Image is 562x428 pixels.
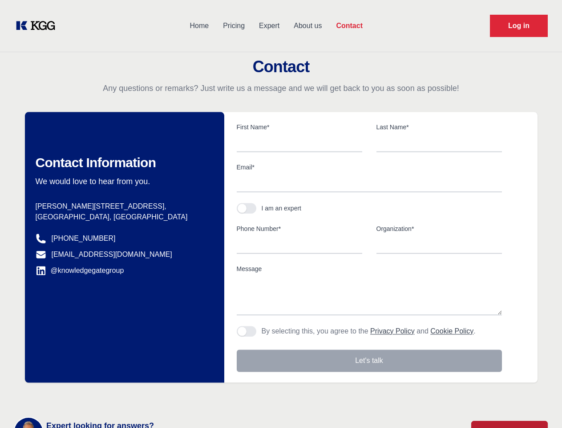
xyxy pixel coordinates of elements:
p: By selecting this, you agree to the and . [262,326,476,337]
button: Let's talk [237,350,502,372]
label: Message [237,264,502,273]
a: Contact [329,14,370,37]
h2: Contact Information [36,155,210,171]
iframe: Chat Widget [518,385,562,428]
label: First Name* [237,123,362,132]
label: Phone Number* [237,224,362,233]
label: Organization* [376,224,502,233]
p: [GEOGRAPHIC_DATA], [GEOGRAPHIC_DATA] [36,212,210,222]
a: @knowledgegategroup [36,265,124,276]
a: About us [287,14,329,37]
h2: Contact [11,58,551,76]
a: Cookie Policy [430,327,473,335]
a: Expert [252,14,287,37]
label: Email* [237,163,502,172]
label: Last Name* [376,123,502,132]
div: I am an expert [262,204,302,213]
p: [PERSON_NAME][STREET_ADDRESS], [36,201,210,212]
a: [EMAIL_ADDRESS][DOMAIN_NAME] [52,249,172,260]
p: Any questions or remarks? Just write us a message and we will get back to you as soon as possible! [11,83,551,94]
a: [PHONE_NUMBER] [52,233,116,244]
p: We would love to hear from you. [36,176,210,187]
a: KOL Knowledge Platform: Talk to Key External Experts (KEE) [14,19,62,33]
a: Home [182,14,216,37]
a: Pricing [216,14,252,37]
a: Privacy Policy [370,327,415,335]
a: Request Demo [490,15,548,37]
